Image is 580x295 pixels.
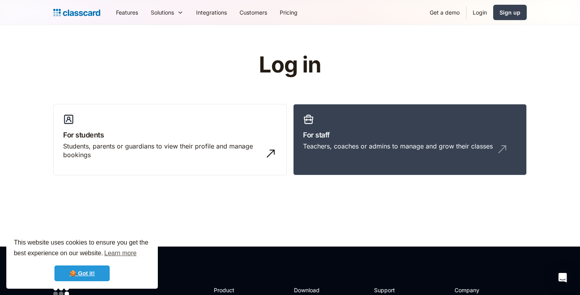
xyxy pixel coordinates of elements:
h2: Download [294,286,326,294]
h2: Product [214,286,256,294]
a: Sign up [493,5,527,20]
div: Students, parents or guardians to view their profile and manage bookings [63,142,261,160]
div: Open Intercom Messenger [553,268,572,287]
a: Features [110,4,144,21]
a: home [53,7,100,18]
span: This website uses cookies to ensure you get the best experience on our website. [14,238,150,259]
a: Pricing [273,4,304,21]
a: For staffTeachers, coaches or admins to manage and grow their classes [293,104,527,176]
a: Customers [233,4,273,21]
h1: Log in [165,53,415,77]
a: For studentsStudents, parents or guardians to view their profile and manage bookings [53,104,287,176]
h2: Support [374,286,406,294]
div: cookieconsent [6,230,158,289]
a: learn more about cookies [103,247,138,259]
a: Integrations [190,4,233,21]
div: Sign up [500,8,520,17]
a: Get a demo [423,4,466,21]
a: dismiss cookie message [54,265,110,281]
div: Solutions [144,4,190,21]
h3: For students [63,130,277,140]
h2: Company [455,286,507,294]
div: Teachers, coaches or admins to manage and grow their classes [303,142,493,150]
a: Login [466,4,493,21]
div: Solutions [151,8,174,17]
h3: For staff [303,130,517,140]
